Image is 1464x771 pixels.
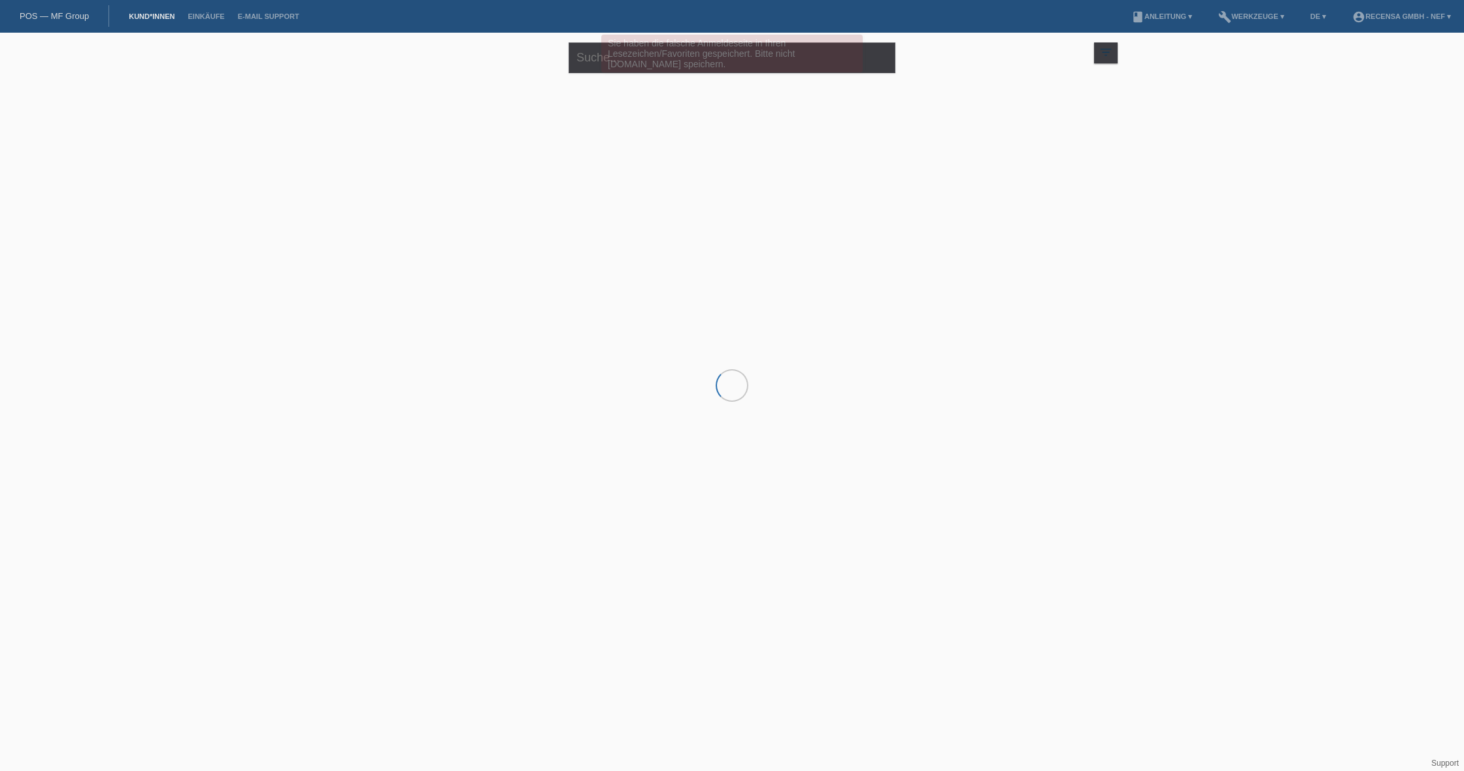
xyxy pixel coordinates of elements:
a: POS — MF Group [20,11,89,21]
i: book [1131,10,1144,24]
i: account_circle [1352,10,1365,24]
a: E-Mail Support [231,12,306,20]
a: Einkäufe [181,12,231,20]
a: account_circleRecensa GmbH - Nef ▾ [1346,12,1457,20]
a: buildWerkzeuge ▾ [1212,12,1291,20]
a: DE ▾ [1304,12,1333,20]
a: bookAnleitung ▾ [1125,12,1199,20]
a: Support [1431,759,1459,768]
a: Kund*innen [122,12,181,20]
i: build [1218,10,1231,24]
div: Sie haben die falsche Anmeldeseite in Ihren Lesezeichen/Favoriten gespeichert. Bitte nicht [DOMAI... [601,35,863,73]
